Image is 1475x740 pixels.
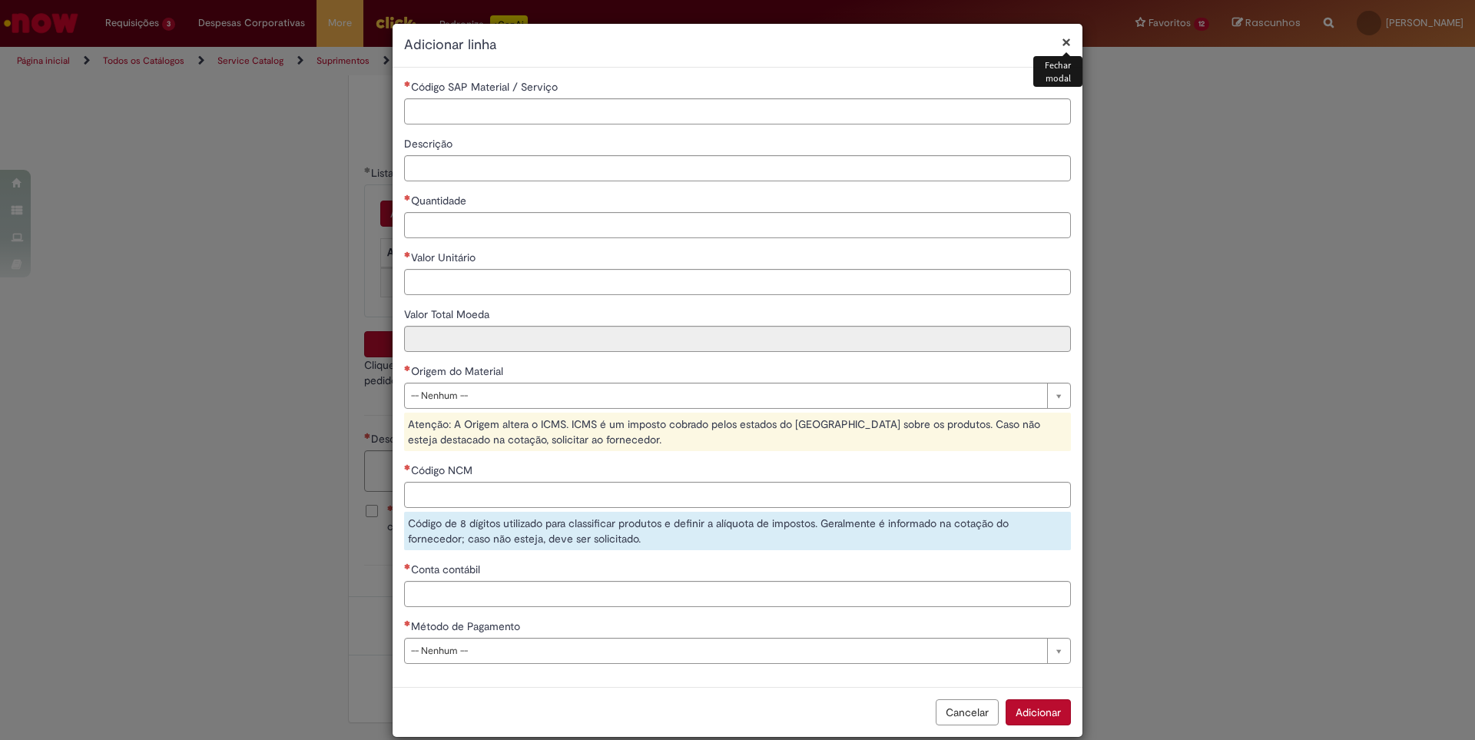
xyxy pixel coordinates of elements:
[404,464,411,470] span: Necessários
[404,620,411,626] span: Necessários
[404,98,1071,124] input: Código SAP Material / Serviço
[411,639,1039,663] span: -- Nenhum --
[411,383,1039,408] span: -- Nenhum --
[411,194,469,207] span: Quantidade
[404,212,1071,238] input: Quantidade
[411,463,476,477] span: Código NCM
[404,194,411,201] span: Necessários
[936,699,999,725] button: Cancelar
[411,562,483,576] span: Conta contábil
[404,326,1071,352] input: Valor Total Moeda
[404,251,411,257] span: Necessários
[404,81,411,87] span: Necessários
[1062,34,1071,50] button: Fechar modal
[404,581,1071,607] input: Conta contábil
[404,365,411,371] span: Necessários
[404,563,411,569] span: Necessários
[404,413,1071,451] div: Atenção: A Origem altera o ICMS. ICMS é um imposto cobrado pelos estados do [GEOGRAPHIC_DATA] sob...
[404,482,1071,508] input: Código NCM
[404,269,1071,295] input: Valor Unitário
[411,80,561,94] span: Código SAP Material / Serviço
[411,251,479,264] span: Valor Unitário
[404,35,1071,55] h2: Adicionar linha
[404,137,456,151] span: Descrição
[1006,699,1071,725] button: Adicionar
[404,512,1071,550] div: Código de 8 dígitos utilizado para classificar produtos e definir a alíquota de impostos. Geralme...
[404,155,1071,181] input: Descrição
[411,364,506,378] span: Origem do Material
[411,619,523,633] span: Método de Pagamento
[1033,56,1082,87] div: Fechar modal
[404,307,492,321] span: Somente leitura - Valor Total Moeda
